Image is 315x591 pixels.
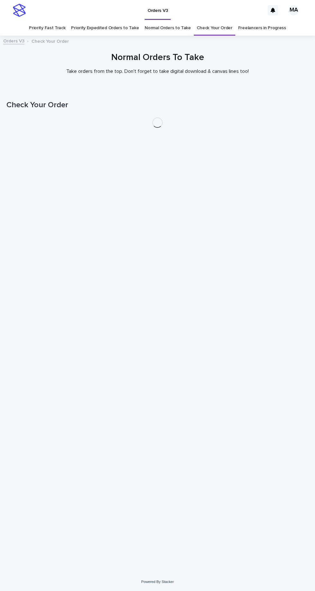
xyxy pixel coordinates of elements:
[3,37,24,44] a: Orders V3
[145,21,191,36] a: Normal Orders to Take
[29,68,286,74] p: Take orders from the top. Don't forget to take digital download & canvas lines too!
[6,52,309,63] h1: Normal Orders To Take
[238,21,286,36] a: Freelancers in Progress
[141,580,174,584] a: Powered By Stacker
[197,21,232,36] a: Check Your Order
[13,4,26,17] img: stacker-logo-s-only.png
[6,100,309,110] h1: Check Your Order
[32,37,69,44] p: Check Your Order
[289,5,299,15] div: MA
[29,21,65,36] a: Priority Fast Track
[71,21,139,36] a: Priority Expedited Orders to Take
